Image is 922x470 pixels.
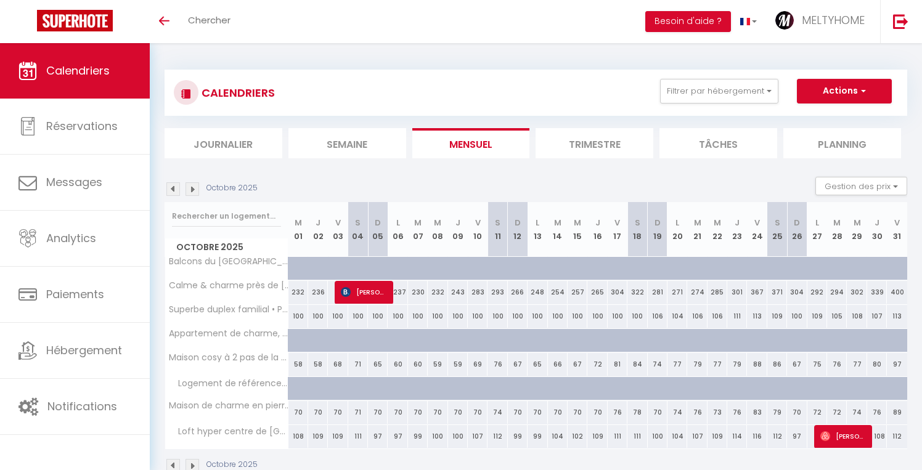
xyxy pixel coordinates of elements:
div: 100 [548,305,568,328]
th: 17 [608,202,627,257]
div: 106 [708,305,727,328]
abbr: S [495,217,500,229]
abbr: L [815,217,819,229]
div: 77 [708,353,727,376]
div: 66 [548,353,568,376]
div: 80 [867,353,887,376]
abbr: S [355,217,361,229]
abbr: M [434,217,441,229]
div: 100 [428,425,447,448]
div: 104 [667,305,687,328]
div: 67 [568,353,587,376]
div: 88 [747,353,767,376]
div: 100 [787,305,807,328]
div: 108 [867,425,887,448]
th: 10 [468,202,488,257]
div: 100 [488,305,507,328]
div: 70 [308,401,328,424]
img: ... [775,11,794,30]
abbr: L [675,217,679,229]
div: 74 [488,401,507,424]
th: 28 [827,202,847,257]
div: 77 [847,353,867,376]
div: 65 [528,353,547,376]
span: Messages [46,174,102,190]
div: 76 [608,401,627,424]
abbr: J [875,217,879,229]
abbr: M [833,217,841,229]
div: 100 [528,305,547,328]
abbr: V [894,217,900,229]
button: Besoin d'aide ? [645,11,731,32]
div: 107 [687,425,707,448]
div: 77 [667,353,687,376]
span: Balcons du [GEOGRAPHIC_DATA] à 300m - Tout à pied (4pers) [167,257,290,266]
div: 254 [548,281,568,304]
button: Gestion des prix [815,177,907,195]
div: 243 [448,281,468,304]
div: 75 [807,353,827,376]
div: 100 [388,305,407,328]
div: 76 [488,353,507,376]
div: 400 [887,281,907,304]
div: 107 [867,305,887,328]
div: 108 [847,305,867,328]
span: [PERSON_NAME] [341,280,387,304]
div: 111 [727,305,747,328]
div: 76 [827,353,847,376]
div: 232 [428,281,447,304]
div: 60 [408,353,428,376]
div: 100 [468,305,488,328]
div: 104 [667,425,687,448]
div: 67 [787,353,807,376]
div: 100 [288,305,308,328]
abbr: D [375,217,381,229]
div: 257 [568,281,587,304]
abbr: J [455,217,460,229]
div: 84 [627,353,647,376]
div: 74 [648,353,667,376]
div: 109 [708,425,727,448]
div: 70 [288,401,308,424]
div: 102 [568,425,587,448]
div: 71 [348,401,368,424]
th: 24 [747,202,767,257]
div: 83 [747,401,767,424]
span: Calme & charme près de [GEOGRAPHIC_DATA] [167,281,290,290]
div: 73 [708,401,727,424]
div: 100 [627,305,647,328]
div: 99 [528,425,547,448]
iframe: Chat [870,415,913,461]
span: Calendriers [46,63,110,78]
div: 109 [587,425,607,448]
div: 70 [388,401,407,424]
div: 116 [747,425,767,448]
span: Réservations [46,118,118,134]
div: 70 [787,401,807,424]
div: 293 [488,281,507,304]
abbr: V [335,217,341,229]
div: 100 [428,305,447,328]
div: 292 [807,281,827,304]
div: 274 [687,281,707,304]
th: 11 [488,202,507,257]
div: 70 [368,401,388,424]
div: 79 [767,401,787,424]
div: 99 [508,425,528,448]
img: Super Booking [37,10,113,31]
div: 371 [767,281,787,304]
abbr: D [794,217,800,229]
abbr: L [396,217,400,229]
div: 339 [867,281,887,304]
div: 70 [508,401,528,424]
div: 294 [827,281,847,304]
div: 100 [448,305,468,328]
div: 70 [568,401,587,424]
div: 65 [368,353,388,376]
th: 25 [767,202,787,257]
div: 106 [687,305,707,328]
div: 111 [348,425,368,448]
div: 59 [448,353,468,376]
th: 26 [787,202,807,257]
abbr: J [595,217,600,229]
